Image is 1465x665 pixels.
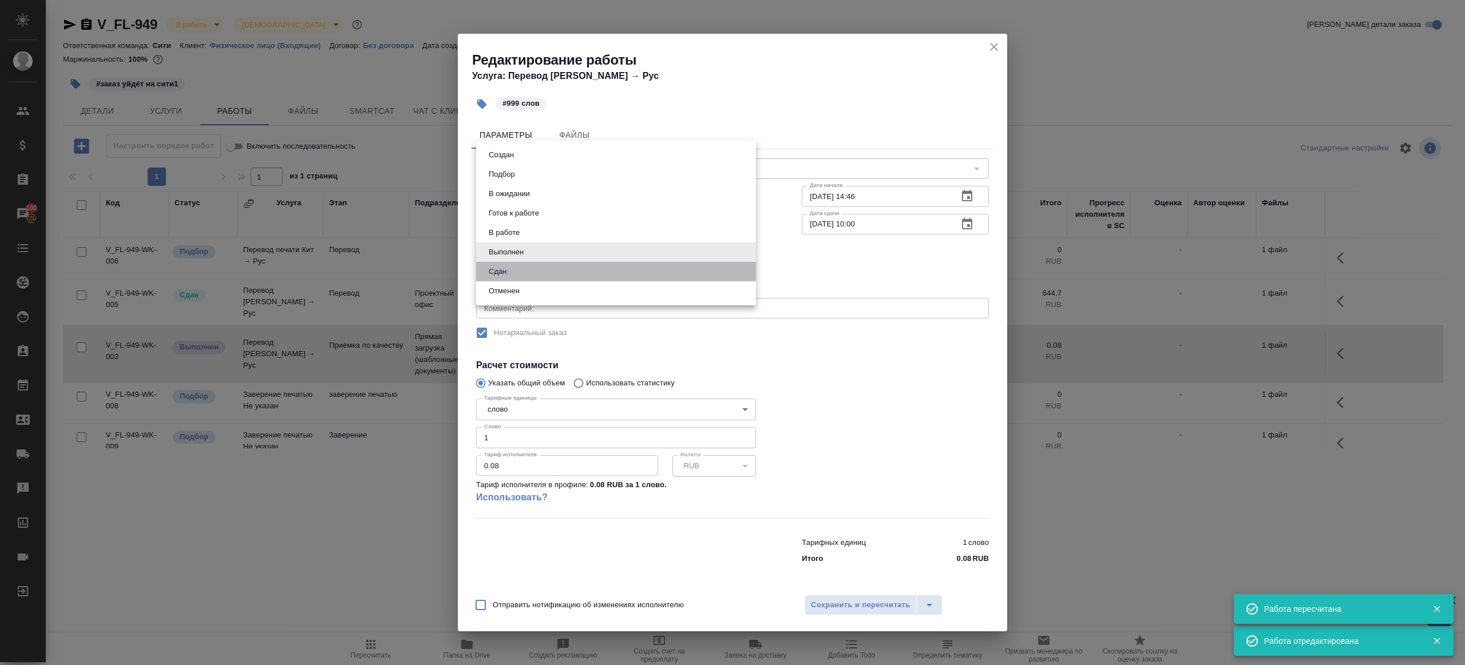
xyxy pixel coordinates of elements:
div: Работа отредактирована [1264,635,1415,647]
button: Сдан [485,265,510,278]
button: В работе [485,226,523,239]
button: Выполнен [485,246,527,258]
button: Готов к работе [485,207,543,220]
button: Отменен [485,285,523,297]
div: Работа пересчитана [1264,603,1415,615]
button: Подбор [485,168,518,181]
button: Закрыть [1425,636,1448,646]
button: Закрыть [1425,604,1448,614]
button: В ожидании [485,188,533,200]
button: Создан [485,149,517,161]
